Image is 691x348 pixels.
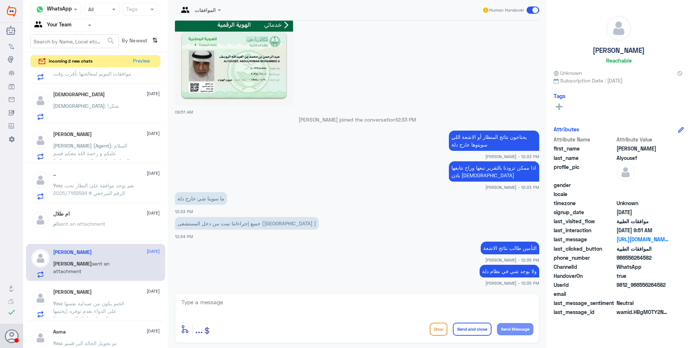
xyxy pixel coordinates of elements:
button: Drop [430,323,447,336]
h5: .. [53,171,56,177]
span: ... [195,322,203,335]
button: Send and close [453,323,492,336]
p: 21/9/2025, 12:35 PM [480,265,539,277]
img: defaultAdmin.png [31,211,50,229]
i: check [7,308,16,317]
span: sent an attachment [58,221,105,227]
button: search [107,35,115,47]
span: 12:33 PM [175,209,193,214]
h6: Tags [554,93,566,99]
span: wamid.HBgMOTY2NTU2MjY0NTgyFQIAEhgUNEE0Q0ZDMTk3OUU0NUY1ODIwOTkA [617,308,669,316]
img: defaultAdmin.png [31,92,50,110]
span: ام [53,221,58,227]
input: Search by Name, Local etc… [31,35,119,48]
p: 21/9/2025, 12:34 PM [175,217,319,230]
span: [PERSON_NAME] (Agent) [53,143,111,149]
span: [PERSON_NAME] [53,260,92,267]
span: first_name [554,145,615,152]
span: [PERSON_NAME] - 12:35 PM [485,280,539,286]
button: ... [195,321,203,337]
span: phone_number [554,254,615,262]
span: 2025-09-21T06:51:40.354Z [617,226,669,234]
span: 12:33 PM [395,116,416,123]
span: HandoverOn [554,272,615,280]
span: [PERSON_NAME] - 12:33 PM [485,184,539,190]
img: Widebot Logo [7,5,16,17]
span: Attribute Name [554,136,615,143]
h5: ام طلال [53,211,70,217]
span: Attribute Value [617,136,669,143]
span: : نعم يوجد موافقة على النظار تحت الرقم المرجعي # 2025/7169594 [53,182,134,196]
span: [DATE] [147,248,160,255]
span: incoming 2 new chats [49,58,93,64]
span: You [53,300,62,306]
h5: [PERSON_NAME] [593,46,645,55]
span: gender [554,181,615,189]
span: [DATE] [147,210,160,216]
span: ChannelId [554,263,615,271]
span: UserId [554,281,615,289]
span: 2025-09-21T06:47:44.919Z [617,208,669,216]
span: profile_pic [554,163,615,180]
span: 2 [617,263,669,271]
span: true [617,272,669,280]
img: defaultAdmin.png [31,249,50,267]
img: defaultAdmin.png [31,329,50,347]
h5: Abdullah Alyousef [53,249,92,255]
span: [DEMOGRAPHIC_DATA] [53,103,105,109]
span: Abdullah [617,145,669,152]
img: whatsapp.png [34,4,45,15]
span: 966556264582 [617,254,669,262]
button: Avatar [5,329,18,343]
span: null [617,290,669,298]
span: [DATE] [147,288,160,294]
span: timezone [554,199,615,207]
span: Subscription Date : [DATE] [554,77,684,84]
span: Unknown [554,69,582,77]
button: Preview [130,55,153,67]
span: الموافقات الطبية [617,245,669,252]
h5: Asma [53,329,66,335]
span: : الختم يكون من صيدلية نفسها على الدواء بعدم توفره (يختمها الصيدلي داخل المستشفى) [53,300,124,322]
span: last_clicked_button [554,245,615,252]
img: defaultAdmin.png [606,16,631,41]
img: 1298299688511370.jpg [175,18,293,106]
span: [DATE] [147,328,160,334]
span: email [554,290,615,298]
span: 0 [617,299,669,307]
span: last_name [554,154,615,162]
span: last_interaction [554,226,615,234]
span: 09:51 AM [175,110,193,114]
span: : شكرا [105,103,119,109]
a: [URL][DOMAIN_NAME] [617,235,669,243]
p: 21/9/2025, 12:35 PM [481,242,539,254]
span: [DATE] [147,170,160,177]
p: 21/9/2025, 12:33 PM [449,131,539,151]
img: defaultAdmin.png [31,131,50,149]
span: You [53,182,62,188]
img: defaultAdmin.png [31,171,50,189]
span: last_message [554,235,615,243]
i: ⇅ [152,34,158,46]
span: null [617,181,669,189]
span: موافقات الطبية [617,217,669,225]
p: 21/9/2025, 12:33 PM [449,161,539,182]
span: 9812_966556264582 [617,281,669,289]
button: Send Message [497,323,533,335]
span: [PERSON_NAME] - 12:33 PM [485,153,539,160]
div: Tags [125,5,138,14]
img: defaultAdmin.png [31,289,50,307]
h6: Attributes [554,126,579,132]
h5: سبحان الله [53,92,105,98]
span: locale [554,190,615,198]
span: signup_date [554,208,615,216]
span: 12:34 PM [175,234,193,239]
h6: Reachable [606,57,632,64]
h5: عبدالرحمن مساعد [53,289,92,295]
span: last_message_id [554,308,615,316]
span: [DATE] [147,90,160,97]
h5: Fateh Bekioua [53,131,92,137]
img: yourTeam.svg [34,20,45,31]
span: [DATE] [147,130,160,137]
span: Unknown [617,199,669,207]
